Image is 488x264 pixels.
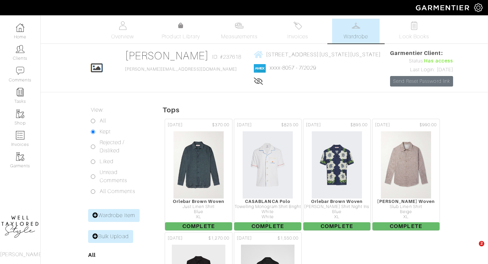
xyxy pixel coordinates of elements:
label: All Comments [100,187,135,195]
label: Unread Comments [100,168,146,185]
div: Blue [303,209,370,214]
img: garments-icon-b7da505a4dc4fd61783c78ac3ca0ef83fa9d6f193b1c9dc38574b1d14d53ca28.png [16,152,24,161]
span: [DATE] [168,235,183,242]
a: [DATE] $370.00 Orlebar Brown Woven Just Linen Shirt Blue XL Complete [164,118,233,231]
span: $825.00 [281,122,299,128]
span: Look Books [399,33,429,41]
span: [DATE] [237,235,252,242]
div: L [234,220,301,225]
a: [PERSON_NAME][EMAIL_ADDRESS][DOMAIN_NAME] [125,67,237,72]
h5: Tops [163,106,488,114]
img: basicinfo-40fd8af6dae0f16599ec9e87c0ef1c0a1fdea2edbe929e3d69a839185d80c458.svg [118,21,127,30]
img: gear-icon-white-bd11855cb880d31180b6d7d6211b90ccbf57a29d726f0c71d8c61bd08dd39cc2.png [474,3,483,12]
a: Send Reset Password link [390,76,453,87]
img: VVAgesNtgQvhvnczqrkZ2Ey7 [173,131,224,199]
div: XL [372,214,440,220]
span: $1,550.00 [278,235,299,242]
label: All [100,117,106,125]
div: XL [303,214,370,220]
a: Invoices [274,19,321,43]
img: garmentier-logo-header-white-b43fb05a5012e4ada735d5af1a66efaba907eab6374d6393d1fbf88cb4ef424d.png [412,2,474,14]
img: garments-icon-b7da505a4dc4fd61783c78ac3ca0ef83fa9d6f193b1c9dc38574b1d14d53ca28.png [16,110,24,118]
iframe: Intercom live chat [465,241,481,257]
img: clients-icon-6bae9207a08558b7cb47a8932f037763ab4055f8c8b6bfacd5dc20c3e0201464.png [16,45,24,53]
a: Wardrobe [332,19,380,43]
div: [PERSON_NAME] Woven [372,199,440,204]
div: CASABLANCA Polo [234,199,301,204]
div: Slub Linen Shirt [372,204,440,209]
div: Orlebar Brown Woven [165,199,232,204]
a: Bulk Upload [88,230,133,243]
span: Invoices [287,33,308,41]
a: Measurements [216,19,263,43]
img: american_express-1200034d2e149cdf2cc7894a33a747db654cf6f8355cb502592f1d228b2ac700.png [254,64,266,73]
a: Look Books [390,19,438,43]
img: wardrobe-487a4870c1b7c33e795ec22d11cfc2ed9d08956e64fb3008fe2437562e282088.svg [352,21,360,30]
div: Just Linen Shirt [165,204,232,209]
a: Product Library [157,22,205,41]
div: [PERSON_NAME] Shirt Night Iris [303,204,370,209]
div: Status: [390,57,453,65]
span: Wardrobe [344,33,368,41]
img: orders-27d20c2124de7fd6de4e0e44c1d41de31381a507db9b33961299e4e07d508b8c.svg [293,21,302,30]
span: [DATE] [168,122,183,128]
a: [PERSON_NAME] [125,50,209,62]
img: measurements-466bbee1fd09ba9460f595b01e5d73f9e2bff037440d3c8f018324cb6cdf7a4a.svg [235,21,243,30]
div: XL [165,214,232,220]
label: Liked [100,157,114,166]
div: Blue [165,209,232,214]
span: Garmentier Client: [390,49,453,57]
span: $895.00 [350,122,368,128]
img: orders-icon-0abe47150d42831381b5fb84f609e132dff9fe21cb692f30cb5eec754e2cba89.png [16,131,24,139]
div: Last Login: [DATE] [390,66,453,74]
div: Beige [372,209,440,214]
img: comment-icon-a0a6a9ef722e966f86d9cbdc48e553b5cf19dbc54f86b18d962a5391bc8f6eb6.png [16,67,24,75]
a: [STREET_ADDRESS][US_STATE][US_STATE] [254,50,381,59]
a: Overview [99,19,146,43]
div: Orlebar Brown Woven [303,199,370,204]
span: Product Library [162,33,200,41]
a: Wardrobe Item [88,209,140,222]
span: ID: #237618 [212,53,242,61]
a: xxxx-8057 - 7/2029 [270,65,316,71]
a: [DATE] $990.00 [PERSON_NAME] Woven Slub Linen Shirt Beige XL Complete [371,118,441,231]
img: WkbBV9V2rqDfhRSpdvp2JosK [242,131,293,199]
span: Complete [165,222,232,230]
label: View: [91,106,104,114]
a: [DATE] $895.00 Orlebar Brown Woven [PERSON_NAME] Shirt Night Iris Blue XL Complete [302,118,371,231]
span: Complete [372,222,440,230]
a: [DATE] $825.00 CASABLANCA Polo Towelling Monogram Shirt Bright White White L Complete [233,118,302,231]
label: Kept [100,128,111,136]
a: All [88,252,96,258]
span: Complete [303,222,370,230]
span: Complete [234,222,301,230]
img: VBHA8V2TLeAgcyJ6LLZpPvYA [381,131,431,199]
span: Has access [424,57,453,65]
span: Overview [111,33,134,41]
img: todo-9ac3debb85659649dc8f770b8b6100bb5dab4b48dedcbae339e5042a72dfd3cc.svg [410,21,419,30]
span: $370.00 [212,122,229,128]
div: White [234,214,301,220]
label: Rejected / Disliked [100,138,146,155]
div: Towelling Monogram Shirt Bright White [234,204,301,215]
span: [STREET_ADDRESS][US_STATE][US_STATE] [266,51,381,57]
span: 2 [479,241,484,246]
span: [DATE] [237,122,252,128]
span: [DATE] [306,122,321,128]
img: reminder-icon-8004d30b9f0a5d33ae49ab947aed9ed385cf756f9e5892f1edd6e32f2345188e.png [16,88,24,96]
img: dashboard-icon-dbcd8f5a0b271acd01030246c82b418ddd0df26cd7fceb0bd07c9910d44c42f6.png [16,23,24,32]
span: $1,270.00 [208,235,229,242]
span: $990.00 [420,122,437,128]
span: Measurements [221,33,258,41]
span: [DATE] [375,122,390,128]
img: EgrF93QxBwBiS6y5Bv4dE6or [311,131,362,199]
